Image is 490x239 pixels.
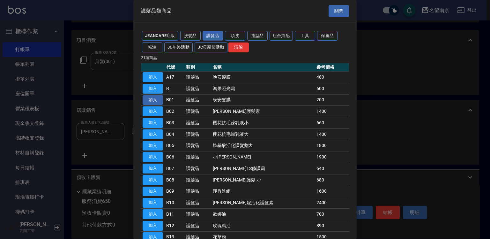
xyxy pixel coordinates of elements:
[315,186,349,197] td: 1600
[184,94,211,106] td: 護髮品
[211,186,315,197] td: 淨旨洗組
[211,174,315,186] td: [PERSON_NAME]護髮.小
[211,94,315,106] td: 晚安髮膜
[165,63,184,72] th: 代號
[165,186,184,197] td: B09
[270,31,293,41] button: 組合搭配
[143,187,163,197] button: 加入
[142,42,162,52] button: 精油
[184,117,211,129] td: 護髮品
[143,221,163,231] button: 加入
[295,31,315,41] button: 工具
[315,117,349,129] td: 660
[211,140,315,151] td: 胺基酸活化護髮劑大
[184,63,211,72] th: 類別
[143,209,163,219] button: 加入
[165,72,184,83] td: A17
[211,63,315,72] th: 名稱
[184,140,211,151] td: 護髮品
[211,197,315,209] td: [PERSON_NAME]妮活化護髮素
[184,197,211,209] td: 護髮品
[315,106,349,117] td: 1400
[165,163,184,174] td: B07
[315,220,349,231] td: 890
[211,128,315,140] td: 櫻花抗毛躁乳液大
[143,198,163,208] button: 加入
[315,94,349,106] td: 200
[184,186,211,197] td: 護髮品
[165,220,184,231] td: B12
[247,31,268,41] button: 造型品
[315,197,349,209] td: 2400
[203,31,223,41] button: 護髮品
[315,140,349,151] td: 1800
[165,128,184,140] td: B04
[315,163,349,174] td: 640
[143,106,163,116] button: 加入
[228,42,249,52] button: 清除
[329,5,349,17] button: 關閉
[165,151,184,163] td: B06
[211,72,315,83] td: 晚安髮膜
[143,118,163,128] button: 加入
[143,152,163,162] button: 加入
[143,175,163,185] button: 加入
[165,117,184,129] td: B03
[315,83,349,94] td: 600
[184,128,211,140] td: 護髮品
[143,141,163,151] button: 加入
[211,220,315,231] td: 玫瑰精油
[317,31,338,41] button: 保養品
[315,72,349,83] td: 480
[165,209,184,220] td: B11
[315,151,349,163] td: 1900
[165,197,184,209] td: B10
[165,83,184,94] td: B
[165,94,184,106] td: B01
[315,209,349,220] td: 700
[184,106,211,117] td: 護髮品
[184,151,211,163] td: 護髮品
[315,63,349,72] th: 參考價格
[180,31,201,41] button: 洗髮品
[143,84,163,94] button: 加入
[211,151,315,163] td: 小[PERSON_NAME]
[184,163,211,174] td: 護髮品
[184,220,211,231] td: 護髮品
[225,31,245,41] button: 頭皮
[165,106,184,117] td: B02
[184,83,211,94] td: 護髮品
[141,55,349,61] p: 21 項商品
[184,72,211,83] td: 護髮品
[142,31,178,41] button: JeanCare店販
[164,42,193,52] button: JC年終活動
[211,163,315,174] td: [PERSON_NAME]LS修護霜
[165,140,184,151] td: B05
[143,164,163,173] button: 加入
[211,83,315,94] td: 鴻果啞光霜
[143,72,163,82] button: 加入
[315,128,349,140] td: 1400
[141,8,172,14] span: 護髮品類商品
[211,117,315,129] td: 櫻花抗毛躁乳液小
[315,174,349,186] td: 680
[211,106,315,117] td: [PERSON_NAME]護髮素
[211,209,315,220] td: 歐娜油
[184,209,211,220] td: 護髮品
[195,42,227,52] button: JC母親節活動
[143,129,163,139] button: 加入
[143,95,163,105] button: 加入
[184,174,211,186] td: 護髮品
[165,174,184,186] td: B08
